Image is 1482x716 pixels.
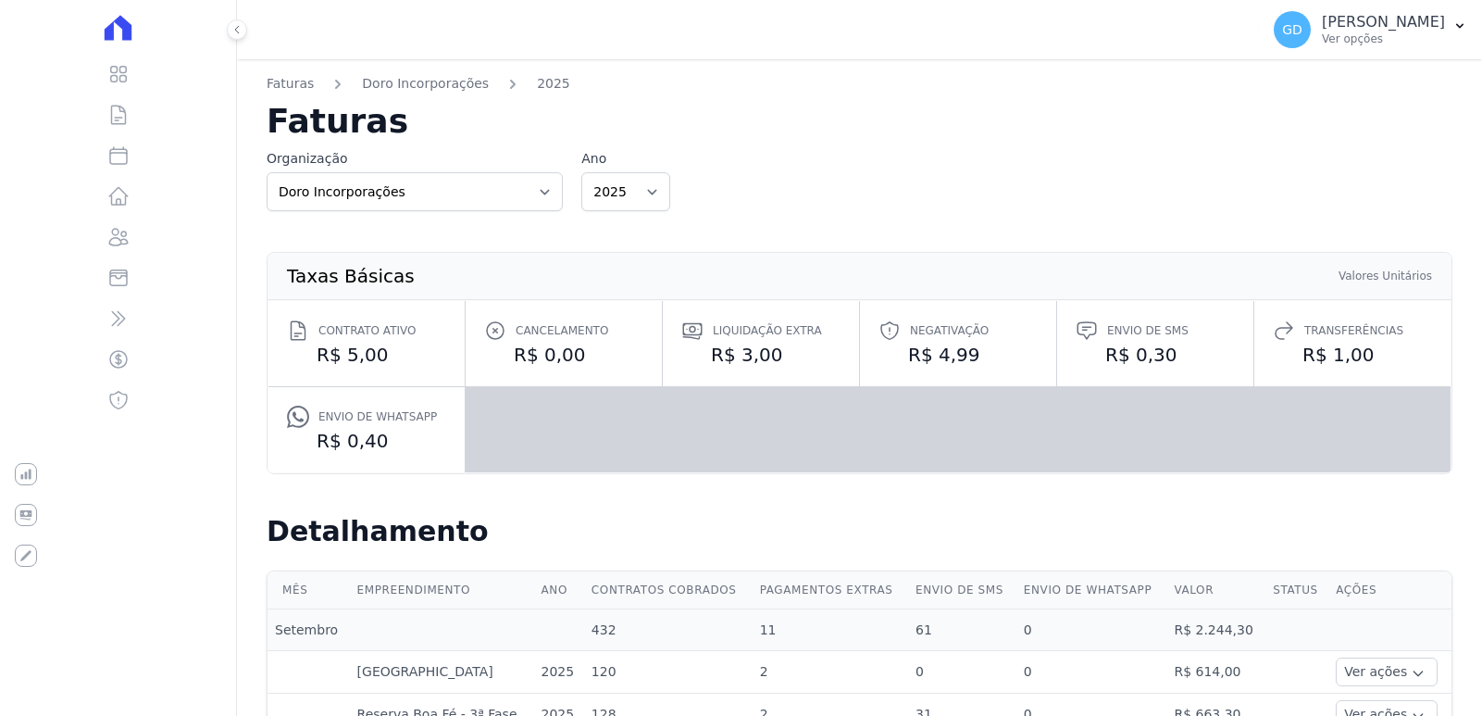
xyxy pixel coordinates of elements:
[267,74,1452,105] nav: Breadcrumb
[268,572,350,609] th: Mês
[584,609,753,651] td: 432
[287,428,446,454] dd: R$ 0,40
[753,651,908,694] td: 2
[753,609,908,651] td: 11
[268,609,350,651] td: Setembro
[878,342,1038,368] dd: R$ 4,99
[1282,23,1302,36] span: GD
[1265,572,1328,609] th: Status
[1166,609,1265,651] td: R$ 2.244,30
[584,572,753,609] th: Contratos cobrados
[1304,321,1403,340] span: Transferências
[267,74,314,94] a: Faturas
[534,572,584,609] th: Ano
[681,342,841,368] dd: R$ 3,00
[1016,651,1167,694] td: 0
[350,651,534,694] td: [GEOGRAPHIC_DATA]
[267,515,1452,548] h2: Detalhamento
[267,149,563,169] label: Organização
[1328,572,1451,609] th: Ações
[484,342,643,368] dd: R$ 0,00
[908,651,1016,694] td: 0
[713,321,822,340] span: Liquidação extra
[267,105,1452,138] h2: Faturas
[318,408,437,426] span: Envio de Whatsapp
[1338,268,1433,284] th: Valores Unitários
[908,609,1016,651] td: 61
[584,651,753,694] td: 120
[286,268,416,284] th: Taxas Básicas
[1016,572,1167,609] th: Envio de Whatsapp
[287,342,446,368] dd: R$ 5,00
[1336,658,1438,686] button: Ver ações
[1016,609,1167,651] td: 0
[318,321,416,340] span: Contrato ativo
[1166,572,1265,609] th: Valor
[1076,342,1235,368] dd: R$ 0,30
[534,651,584,694] td: 2025
[537,74,570,94] a: 2025
[350,572,534,609] th: Empreendimento
[910,321,989,340] span: Negativação
[362,74,489,94] a: Doro Incorporações
[908,572,1016,609] th: Envio de SMS
[1107,321,1189,340] span: Envio de SMS
[581,149,670,169] label: Ano
[753,572,908,609] th: Pagamentos extras
[1273,342,1432,368] dd: R$ 1,00
[1166,651,1265,694] td: R$ 614,00
[516,321,608,340] span: Cancelamento
[1322,13,1445,31] p: [PERSON_NAME]
[1322,31,1445,46] p: Ver opções
[1259,4,1482,56] button: GD [PERSON_NAME] Ver opções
